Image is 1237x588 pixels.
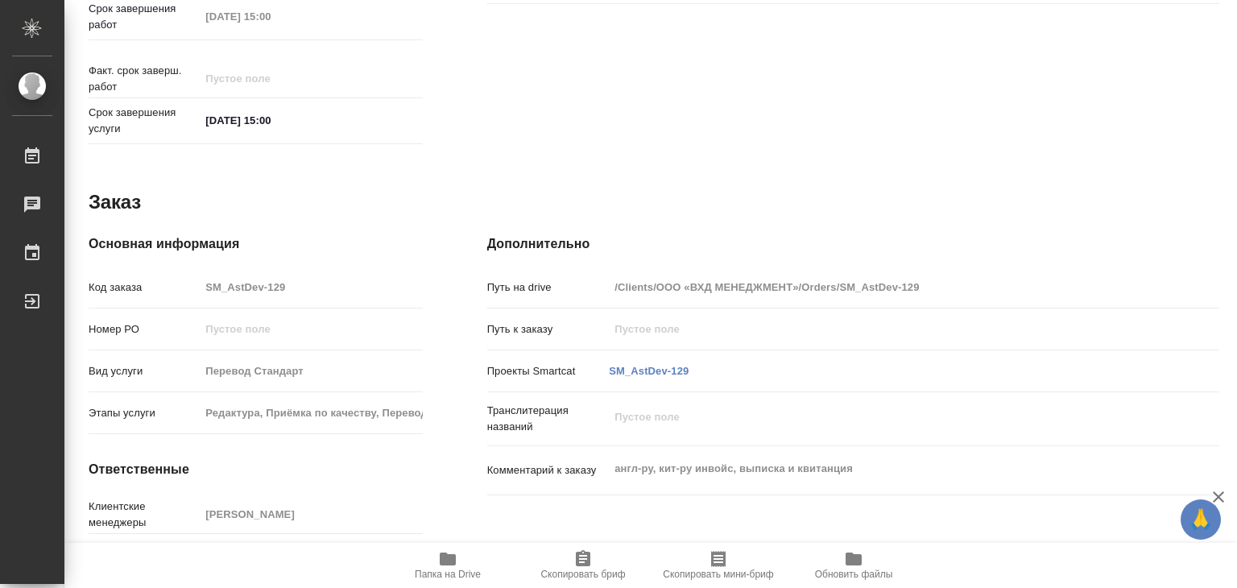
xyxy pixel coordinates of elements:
h4: Ответственные [89,460,423,479]
button: Скопировать мини-бриф [651,543,786,588]
span: Обновить файлы [815,569,893,580]
p: Путь к заказу [487,321,610,337]
input: Пустое поле [200,317,422,341]
button: Скопировать бриф [515,543,651,588]
span: Скопировать бриф [540,569,625,580]
p: Путь на drive [487,280,610,296]
p: Транслитерация названий [487,403,610,435]
input: ✎ Введи что-нибудь [200,109,341,132]
p: Клиентские менеджеры [89,499,200,531]
textarea: англ-ру, кит-ру инвойс, выписка и квитанция [609,455,1158,482]
p: Факт. срок заверш. работ [89,63,200,95]
p: Этапы услуги [89,405,200,421]
a: SM_AstDev-129 [609,365,689,377]
p: Срок завершения услуги [89,105,200,137]
span: 🙏 [1187,503,1214,536]
button: Папка на Drive [380,543,515,588]
p: Срок завершения работ [89,1,200,33]
button: 🙏 [1181,499,1221,540]
input: Пустое поле [200,5,341,28]
input: Пустое поле [200,401,422,424]
p: Комментарий к заказу [487,462,610,478]
input: Пустое поле [200,275,422,299]
h4: Основная информация [89,234,423,254]
p: Проекты Smartcat [487,363,610,379]
input: Пустое поле [200,359,422,383]
span: Скопировать мини-бриф [663,569,773,580]
input: Пустое поле [200,503,422,526]
button: Обновить файлы [786,543,921,588]
p: Код заказа [89,280,200,296]
h4: Дополнительно [487,234,1219,254]
input: Пустое поле [609,317,1158,341]
input: Пустое поле [609,275,1158,299]
p: Вид услуги [89,363,200,379]
h2: Заказ [89,189,141,215]
p: Номер РО [89,321,200,337]
input: Пустое поле [200,67,341,90]
span: Папка на Drive [415,569,481,580]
